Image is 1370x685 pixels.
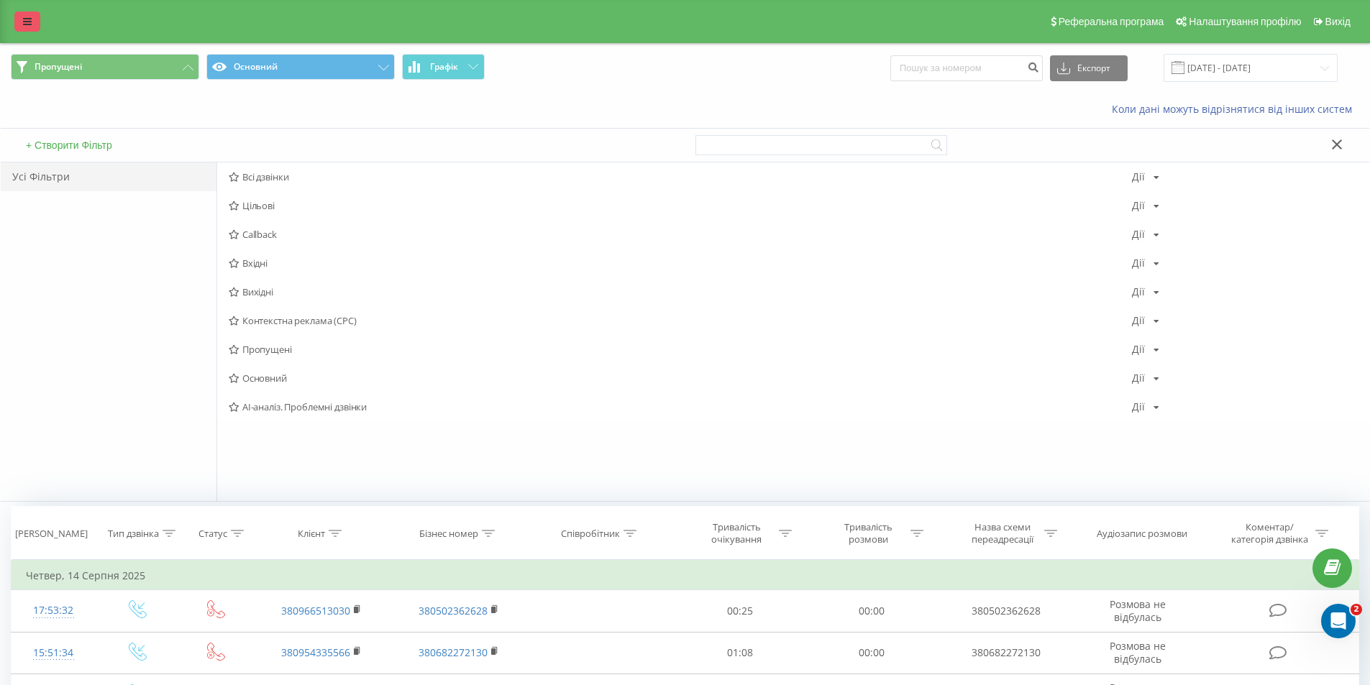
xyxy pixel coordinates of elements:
span: Пропущені [35,61,82,73]
span: Основний [229,373,1132,383]
span: Реферальна програма [1059,16,1164,27]
span: Цільові [229,201,1132,211]
span: Вихідні [229,287,1132,297]
td: 00:00 [806,632,938,673]
span: 2 [1351,604,1362,615]
a: 380966513030 [281,604,350,617]
div: Дії [1132,287,1145,297]
div: Дії [1132,229,1145,239]
div: 17:53:32 [26,597,81,625]
span: Вхідні [229,258,1132,268]
td: 00:25 [675,590,806,632]
div: Дії [1132,258,1145,268]
div: Дії [1132,344,1145,354]
td: 380502362628 [937,590,1074,632]
div: Дії [1132,316,1145,326]
div: Тип дзвінка [108,528,159,540]
input: Пошук за номером [890,55,1043,81]
a: 380954335566 [281,645,350,659]
span: Графік [430,62,458,72]
div: Дії [1132,201,1145,211]
td: 00:00 [806,590,938,632]
div: Статус [198,528,227,540]
td: 01:08 [675,632,806,673]
div: [PERSON_NAME] [15,528,88,540]
button: + Створити Фільтр [22,139,117,152]
div: Бізнес номер [419,528,478,540]
button: Графік [402,54,485,80]
div: Клієнт [298,528,325,540]
a: 380682272130 [419,645,488,659]
a: Коли дані можуть відрізнятися вiд інших систем [1112,102,1359,116]
iframe: Intercom live chat [1321,604,1356,638]
div: 15:51:34 [26,639,81,667]
div: Аудіозапис розмови [1097,528,1187,540]
span: Вихід [1325,16,1351,27]
span: AI-аналіз. Проблемні дзвінки [229,402,1132,412]
span: Всі дзвінки [229,172,1132,182]
div: Дії [1132,373,1145,383]
button: Експорт [1050,55,1128,81]
span: Розмова не відбулась [1110,639,1166,666]
span: Налаштування профілю [1189,16,1301,27]
div: Тривалість очікування [698,521,775,546]
span: Контекстна реклама (CPC) [229,316,1132,326]
div: Дії [1132,402,1145,412]
span: Пропущені [229,344,1132,354]
div: Назва схеми переадресації [964,521,1041,546]
div: Тривалість розмови [830,521,907,546]
div: Співробітник [561,528,620,540]
button: Пропущені [11,54,199,80]
span: Callback [229,229,1132,239]
td: Четвер, 14 Серпня 2025 [12,561,1359,590]
a: 380502362628 [419,604,488,617]
div: Коментар/категорія дзвінка [1228,521,1312,546]
div: Усі Фільтри [1,162,216,191]
span: Розмова не відбулась [1110,597,1166,624]
div: Дії [1132,172,1145,182]
td: 380682272130 [937,632,1074,673]
button: Основний [206,54,395,80]
button: Закрити [1327,138,1348,153]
